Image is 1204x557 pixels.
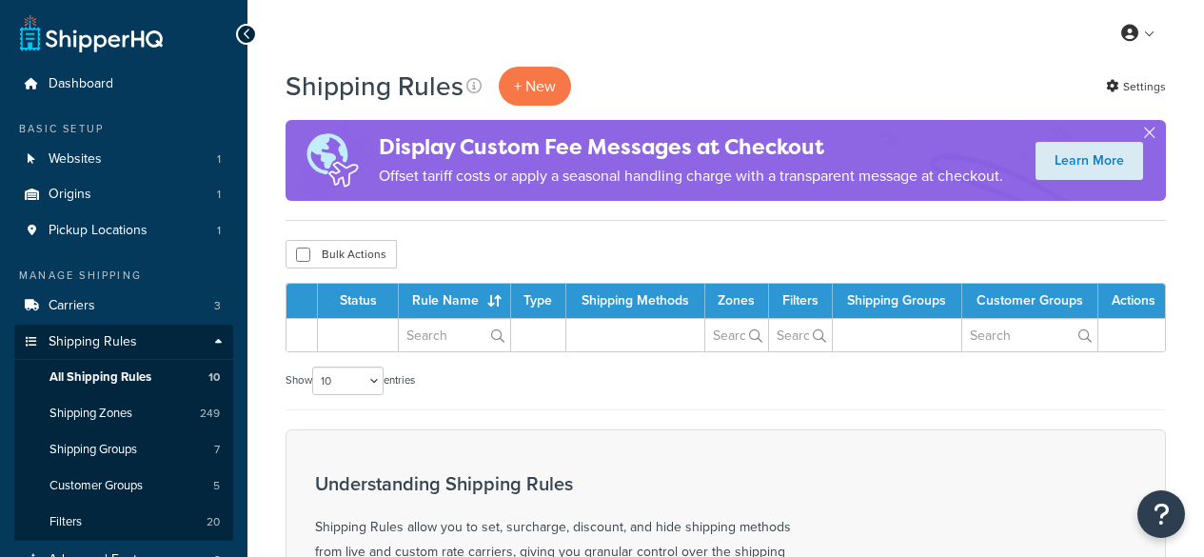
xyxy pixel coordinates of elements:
[399,284,511,318] th: Rule Name
[286,367,415,395] label: Show entries
[566,284,705,318] th: Shipping Methods
[379,131,1003,163] h4: Display Custom Fee Messages at Checkout
[14,396,233,431] a: Shipping Zones 249
[49,76,113,92] span: Dashboard
[511,284,566,318] th: Type
[14,432,233,467] li: Shipping Groups
[14,142,233,177] li: Websites
[1098,284,1165,318] th: Actions
[49,369,151,386] span: All Shipping Rules
[14,288,233,324] li: Carriers
[208,369,220,386] span: 10
[14,177,233,212] li: Origins
[214,298,221,314] span: 3
[217,151,221,168] span: 1
[286,120,379,201] img: duties-banner-06bc72dcb5fe05cb3f9472aba00be2ae8eb53ab6f0d8bb03d382ba314ac3c341.png
[286,68,464,105] h1: Shipping Rules
[214,442,220,458] span: 7
[14,396,233,431] li: Shipping Zones
[200,406,220,422] span: 249
[49,514,82,530] span: Filters
[769,284,833,318] th: Filters
[14,288,233,324] a: Carriers 3
[14,325,233,360] a: Shipping Rules
[399,319,510,351] input: Search
[14,121,233,137] div: Basic Setup
[379,163,1003,189] p: Offset tariff costs or apply a seasonal handling charge with a transparent message at checkout.
[14,268,233,284] div: Manage Shipping
[49,187,91,203] span: Origins
[962,284,1098,318] th: Customer Groups
[217,187,221,203] span: 1
[14,468,233,504] li: Customer Groups
[1137,490,1185,538] button: Open Resource Center
[49,406,132,422] span: Shipping Zones
[14,325,233,542] li: Shipping Rules
[312,367,384,395] select: Showentries
[14,505,233,540] a: Filters 20
[286,240,397,269] button: Bulk Actions
[315,473,791,494] h3: Understanding Shipping Rules
[14,213,233,249] li: Pickup Locations
[769,319,832,351] input: Search
[217,223,221,239] span: 1
[14,360,233,395] a: All Shipping Rules 10
[49,151,102,168] span: Websites
[49,442,137,458] span: Shipping Groups
[49,478,143,494] span: Customer Groups
[14,142,233,177] a: Websites 1
[318,284,399,318] th: Status
[705,284,769,318] th: Zones
[14,360,233,395] li: All Shipping Rules
[20,14,163,52] a: ShipperHQ Home
[49,334,137,350] span: Shipping Rules
[207,514,220,530] span: 20
[14,505,233,540] li: Filters
[962,319,1097,351] input: Search
[499,67,571,106] p: + New
[14,468,233,504] a: Customer Groups 5
[14,67,233,102] a: Dashboard
[833,284,963,318] th: Shipping Groups
[14,213,233,249] a: Pickup Locations 1
[14,432,233,467] a: Shipping Groups 7
[49,223,148,239] span: Pickup Locations
[213,478,220,494] span: 5
[1106,73,1166,100] a: Settings
[14,177,233,212] a: Origins 1
[49,298,95,314] span: Carriers
[1036,142,1143,180] a: Learn More
[705,319,768,351] input: Search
